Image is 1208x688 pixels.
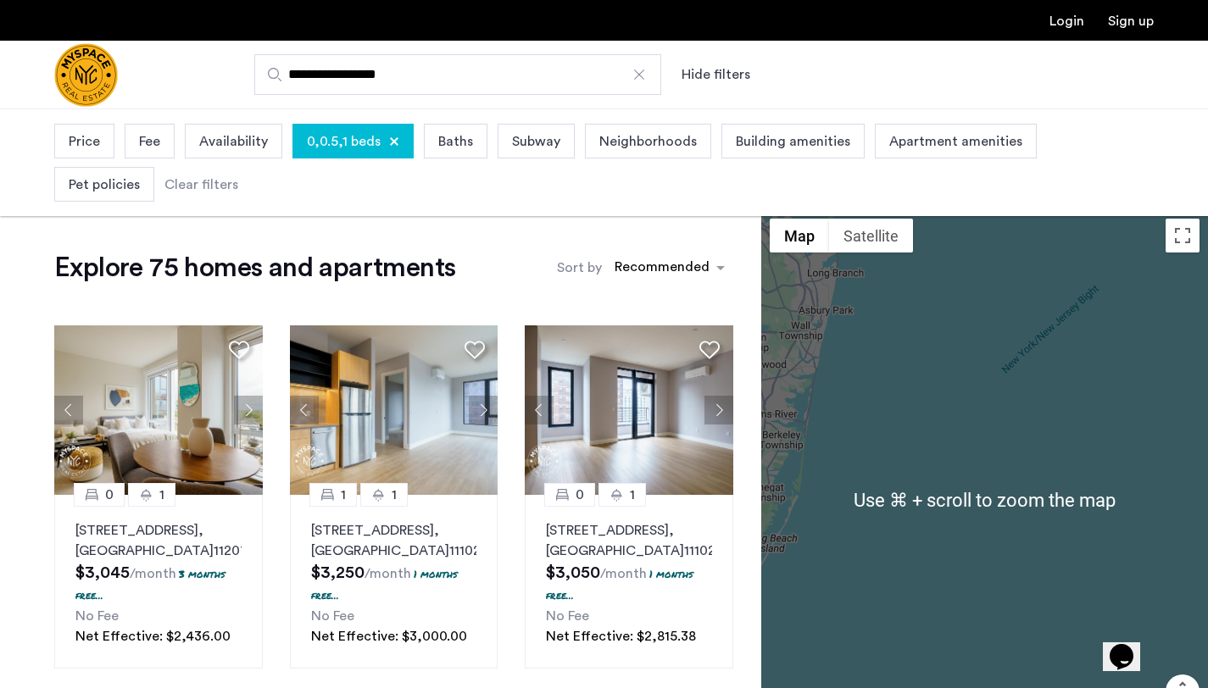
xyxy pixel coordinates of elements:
span: Pet policies [69,175,140,195]
span: Baths [438,131,473,152]
button: Show or hide filters [682,64,750,85]
sub: /month [365,567,411,580]
span: Availability [199,131,268,152]
img: 1997_638519968027257453.png [525,325,733,495]
button: Next apartment [704,396,733,424]
span: Building amenities [736,131,850,152]
a: 11[STREET_ADDRESS], [GEOGRAPHIC_DATA]111021 months free...No FeeNet Effective: $3,000.00 [290,495,498,669]
button: Next apartment [234,396,263,424]
img: logo [54,43,118,107]
button: Show street map [770,219,829,252]
a: Login [1049,14,1084,28]
input: Apartment Search [254,54,661,95]
img: 1997_638519001096654587.png [54,325,263,495]
span: Net Effective: $2,436.00 [75,630,231,643]
button: Previous apartment [54,396,83,424]
p: [STREET_ADDRESS] 11207 [75,520,242,561]
a: Registration [1108,14,1154,28]
p: 1 months free... [311,567,458,602]
span: Subway [512,131,560,152]
button: Show satellite imagery [829,219,913,252]
iframe: chat widget [1103,620,1157,671]
span: No Fee [75,609,119,623]
span: 0 [105,485,114,505]
button: Toggle fullscreen view [1166,219,1200,252]
span: Net Effective: $2,815.38 [546,630,696,643]
span: Neighborhoods [599,131,697,152]
span: Price [69,131,100,152]
span: $3,050 [546,564,600,581]
button: Next apartment [469,396,498,424]
div: Clear filters [164,175,238,195]
button: Previous apartment [525,396,554,424]
sub: /month [130,567,176,580]
span: 1 [159,485,164,505]
a: Cazamio Logo [54,43,118,107]
span: Apartment amenities [889,131,1022,152]
span: No Fee [311,609,354,623]
span: No Fee [546,609,589,623]
div: Recommended [612,257,710,281]
label: Sort by [557,258,602,278]
h1: Explore 75 homes and apartments [54,251,455,285]
span: $3,045 [75,564,130,581]
span: 1 [341,485,346,505]
ng-select: sort-apartment [606,252,733,283]
p: [STREET_ADDRESS] 11102 [546,520,712,561]
button: Previous apartment [290,396,319,424]
span: 1 [630,485,635,505]
span: Net Effective: $3,000.00 [311,630,467,643]
span: 0,0.5,1 beds [307,131,381,152]
a: 01[STREET_ADDRESS], [GEOGRAPHIC_DATA]111021 months free...No FeeNet Effective: $2,815.38 [525,495,733,669]
span: 0 [576,485,584,505]
p: [STREET_ADDRESS] 11102 [311,520,477,561]
span: Fee [139,131,160,152]
img: 1997_638519966982966758.png [290,325,498,495]
a: 01[STREET_ADDRESS], [GEOGRAPHIC_DATA]112073 months free...No FeeNet Effective: $2,436.00 [54,495,263,669]
span: 1 [392,485,397,505]
sub: /month [600,567,647,580]
span: $3,250 [311,564,365,581]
